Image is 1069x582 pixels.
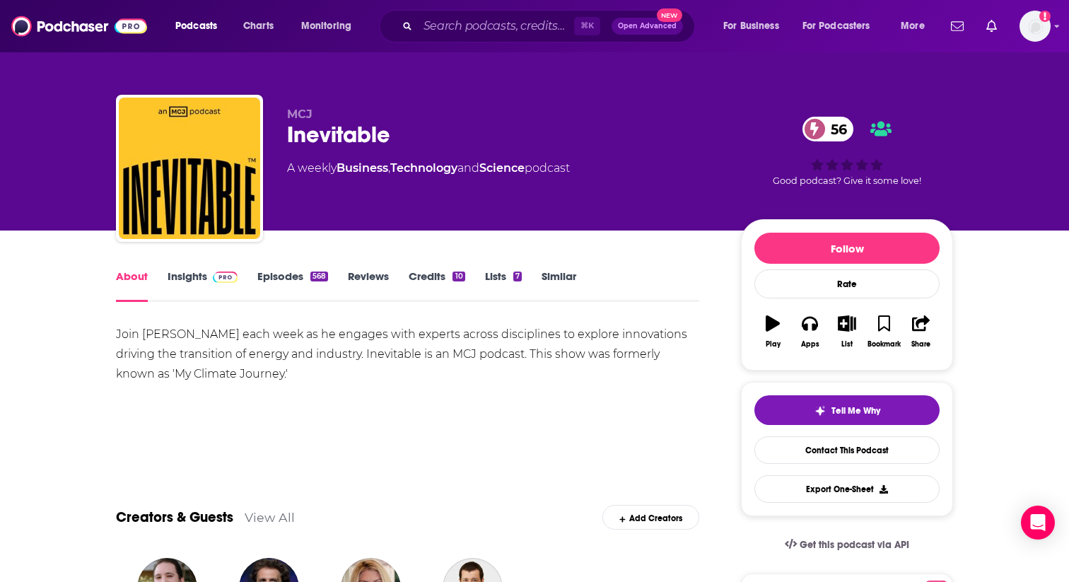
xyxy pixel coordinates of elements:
[116,325,699,384] div: Join [PERSON_NAME] each week as he engages with experts across disciplines to explore innovations...
[612,18,683,35] button: Open AdvancedNew
[392,10,708,42] div: Search podcasts, credits, & more...
[257,269,328,302] a: Episodes568
[901,16,925,36] span: More
[1020,11,1051,42] img: User Profile
[741,107,953,195] div: 56Good podcast? Give it some love!
[452,272,465,281] div: 10
[1020,11,1051,42] span: Logged in as alignPR
[165,15,235,37] button: open menu
[457,161,479,175] span: and
[773,528,921,562] a: Get this podcast via API
[754,436,940,464] a: Contact This Podcast
[409,269,465,302] a: Credits10
[814,405,826,417] img: tell me why sparkle
[287,160,570,177] div: A weekly podcast
[903,306,940,357] button: Share
[574,17,600,35] span: ⌘ K
[800,539,909,551] span: Get this podcast via API
[766,340,781,349] div: Play
[602,505,699,530] div: Add Creators
[116,508,233,526] a: Creators & Guests
[119,98,260,239] img: Inevitable
[793,15,891,37] button: open menu
[234,15,282,37] a: Charts
[513,272,522,281] div: 7
[754,233,940,264] button: Follow
[116,269,148,302] a: About
[388,161,390,175] span: ,
[802,117,854,141] a: 56
[868,340,901,349] div: Bookmark
[891,15,942,37] button: open menu
[1039,11,1051,22] svg: Add a profile image
[310,272,328,281] div: 568
[168,269,238,302] a: InsightsPodchaser Pro
[773,175,921,186] span: Good podcast? Give it some love!
[213,272,238,283] img: Podchaser Pro
[542,269,576,302] a: Similar
[865,306,902,357] button: Bookmark
[337,161,388,175] a: Business
[1020,11,1051,42] button: Show profile menu
[981,14,1003,38] a: Show notifications dropdown
[1021,506,1055,540] div: Open Intercom Messenger
[841,340,853,349] div: List
[175,16,217,36] span: Podcasts
[390,161,457,175] a: Technology
[243,16,274,36] span: Charts
[245,510,295,525] a: View All
[754,306,791,357] button: Play
[801,340,819,349] div: Apps
[301,16,351,36] span: Monitoring
[348,269,389,302] a: Reviews
[657,8,682,22] span: New
[713,15,797,37] button: open menu
[911,340,930,349] div: Share
[829,306,865,357] button: List
[817,117,854,141] span: 56
[11,13,147,40] img: Podchaser - Follow, Share and Rate Podcasts
[754,475,940,503] button: Export One-Sheet
[945,14,969,38] a: Show notifications dropdown
[754,395,940,425] button: tell me why sparkleTell Me Why
[291,15,370,37] button: open menu
[485,269,522,302] a: Lists7
[831,405,880,417] span: Tell Me Why
[802,16,870,36] span: For Podcasters
[723,16,779,36] span: For Business
[418,15,574,37] input: Search podcasts, credits, & more...
[754,269,940,298] div: Rate
[618,23,677,30] span: Open Advanced
[479,161,525,175] a: Science
[287,107,312,121] span: MCJ
[791,306,828,357] button: Apps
